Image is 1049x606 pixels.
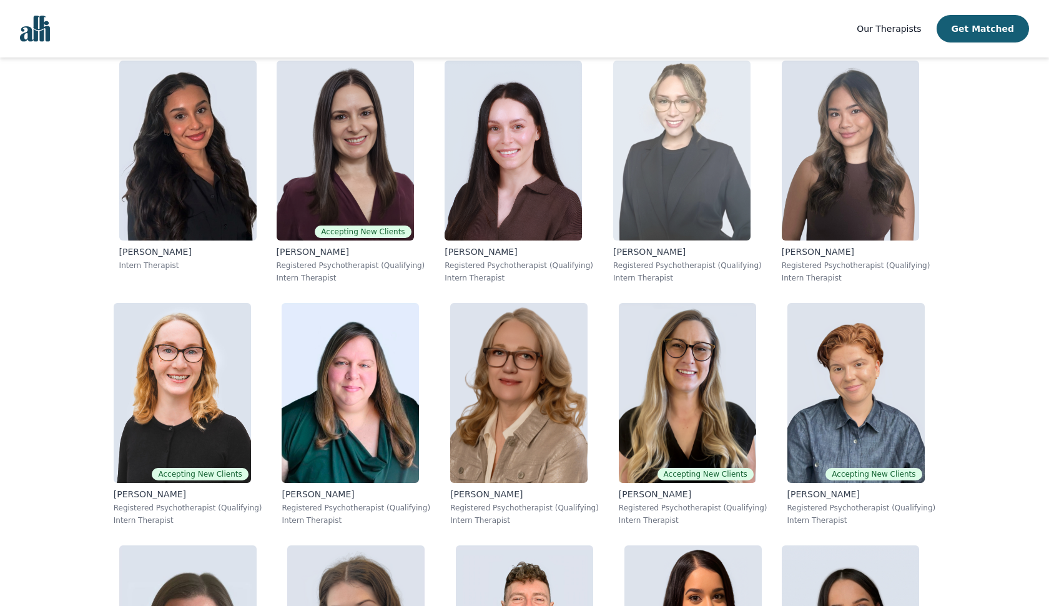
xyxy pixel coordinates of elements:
[613,61,751,241] img: Olivia_Moore
[450,503,599,513] p: Registered Psychotherapist (Qualifying)
[825,468,922,480] span: Accepting New Clients
[782,273,930,283] p: Intern Therapist
[277,246,425,258] p: [PERSON_NAME]
[445,261,593,271] p: Registered Psychotherapist (Qualifying)
[619,515,767,525] p: Intern Therapist
[267,51,435,293] a: Lorena_Krasnai Accepting New Clients[PERSON_NAME]Registered Psychotherapist (Qualifying)Intern Th...
[20,16,50,42] img: alli logo
[272,293,440,535] a: Angela_Grieve[PERSON_NAME]Registered Psychotherapist (Qualifying)Intern Therapist
[613,246,762,258] p: [PERSON_NAME]
[777,293,946,535] a: Capri_Contreras-De BlasisAccepting New Clients[PERSON_NAME]Registered Psychotherapist (Qualifying...
[119,246,257,258] p: [PERSON_NAME]
[109,51,267,293] a: Taylor_Davis[PERSON_NAME]Intern Therapist
[787,488,936,500] p: [PERSON_NAME]
[782,61,919,241] img: Noreen Clare_Tibudan
[772,51,940,293] a: Noreen Clare_Tibudan[PERSON_NAME]Registered Psychotherapist (Qualifying)Intern Therapist
[450,488,599,500] p: [PERSON_NAME]
[937,15,1029,42] button: Get Matched
[440,293,609,535] a: Siobhan_Chandler[PERSON_NAME]Registered Psychotherapist (Qualifying)Intern Therapist
[445,246,593,258] p: [PERSON_NAME]
[114,515,262,525] p: Intern Therapist
[282,515,430,525] p: Intern Therapist
[857,24,921,34] span: Our Therapists
[282,303,419,483] img: Angela_Grieve
[119,61,257,241] img: Taylor_Davis
[857,21,921,36] a: Our Therapists
[277,61,414,241] img: Lorena_Krasnai
[782,246,930,258] p: [PERSON_NAME]
[315,226,411,238] span: Accepting New Clients
[277,261,425,271] p: Registered Psychotherapist (Qualifying)
[450,303,588,483] img: Siobhan_Chandler
[787,303,925,483] img: Capri_Contreras-De Blasis
[282,503,430,513] p: Registered Psychotherapist (Qualifying)
[445,273,593,283] p: Intern Therapist
[152,468,248,480] span: Accepting New Clients
[782,261,930,271] p: Registered Psychotherapist (Qualifying)
[613,261,762,271] p: Registered Psychotherapist (Qualifying)
[445,61,582,241] img: Shay_Kader
[450,515,599,525] p: Intern Therapist
[104,293,272,535] a: Angela_WalstedtAccepting New Clients[PERSON_NAME]Registered Psychotherapist (Qualifying)Intern Th...
[119,261,257,271] p: Intern Therapist
[114,488,262,500] p: [PERSON_NAME]
[619,488,767,500] p: [PERSON_NAME]
[435,51,603,293] a: Shay_Kader[PERSON_NAME]Registered Psychotherapist (Qualifying)Intern Therapist
[619,303,756,483] img: Amina_Purac
[609,293,777,535] a: Amina_PuracAccepting New Clients[PERSON_NAME]Registered Psychotherapist (Qualifying)Intern Therapist
[613,273,762,283] p: Intern Therapist
[603,51,772,293] a: Olivia_Moore[PERSON_NAME]Registered Psychotherapist (Qualifying)Intern Therapist
[114,303,251,483] img: Angela_Walstedt
[619,503,767,513] p: Registered Psychotherapist (Qualifying)
[277,273,425,283] p: Intern Therapist
[114,503,262,513] p: Registered Psychotherapist (Qualifying)
[657,468,754,480] span: Accepting New Clients
[787,515,936,525] p: Intern Therapist
[787,503,936,513] p: Registered Psychotherapist (Qualifying)
[282,488,430,500] p: [PERSON_NAME]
